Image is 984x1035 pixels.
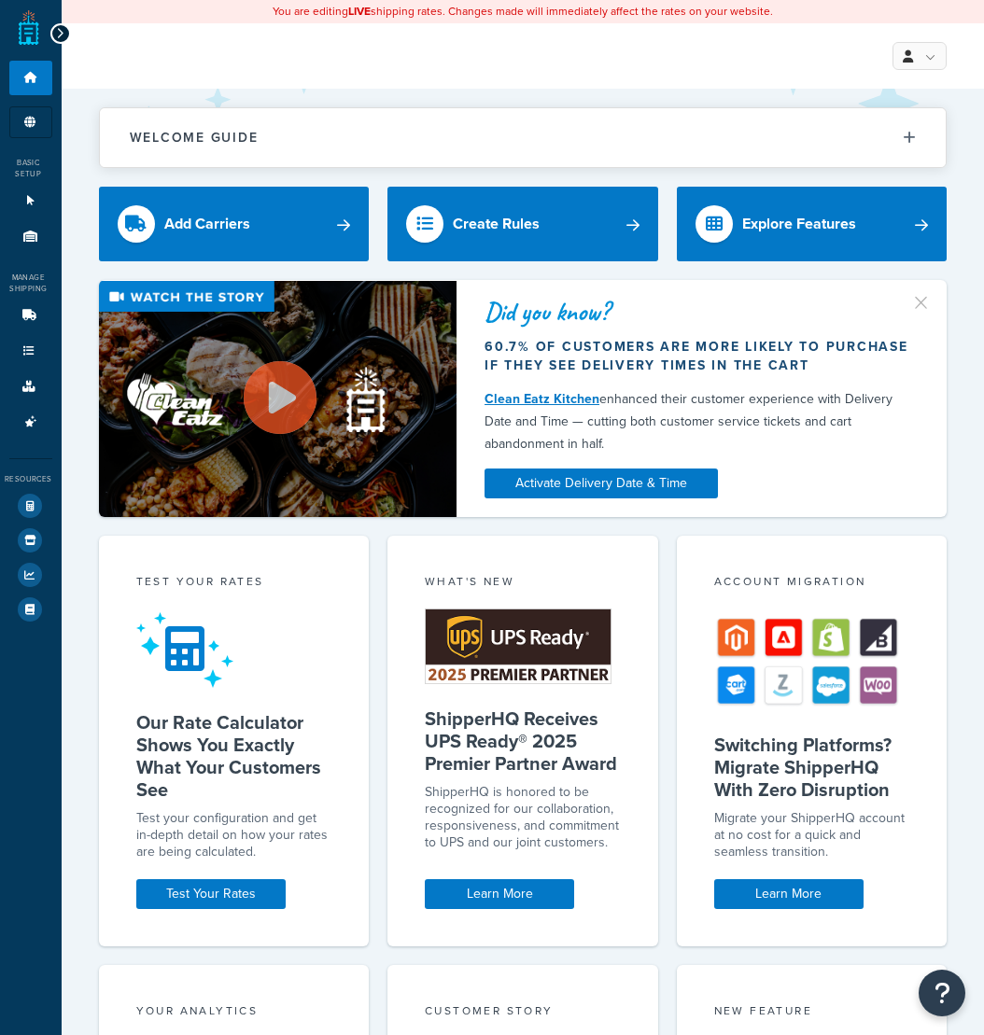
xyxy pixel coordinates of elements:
[9,524,52,557] li: Marketplace
[99,187,369,261] a: Add Carriers
[425,784,620,851] p: ShipperHQ is honored to be recognized for our collaboration, responsiveness, and commitment to UP...
[9,184,52,218] li: Websites
[425,707,620,775] h5: ShipperHQ Receives UPS Ready® 2025 Premier Partner Award
[136,879,286,909] a: Test Your Rates
[164,211,250,237] div: Add Carriers
[9,61,52,95] li: Dashboard
[9,405,52,440] li: Advanced Features
[99,281,457,517] img: Video thumbnail
[130,131,259,145] h2: Welcome Guide
[714,879,864,909] a: Learn More
[9,334,52,369] li: Shipping Rules
[485,388,919,455] div: enhanced their customer experience with Delivery Date and Time — cutting both customer service ti...
[9,370,52,404] li: Boxes
[9,558,52,592] li: Analytics
[485,299,919,325] div: Did you know?
[425,1002,620,1024] div: Customer Story
[714,734,909,801] h5: Switching Platforms? Migrate ShipperHQ With Zero Disruption
[485,389,599,409] a: Clean Eatz Kitchen
[100,108,946,167] button: Welcome Guide
[9,593,52,626] li: Help Docs
[677,187,947,261] a: Explore Features
[714,1002,909,1024] div: New Feature
[9,219,52,254] li: Origins
[387,187,657,261] a: Create Rules
[136,711,331,801] h5: Our Rate Calculator Shows You Exactly What Your Customers See
[485,338,919,375] div: 60.7% of customers are more likely to purchase if they see delivery times in the cart
[136,810,331,860] div: Test your configuration and get in-depth detail on how your rates are being calculated.
[9,299,52,333] li: Carriers
[348,3,371,20] b: LIVE
[136,1002,331,1024] div: Your Analytics
[714,573,909,594] div: Account Migration
[742,211,856,237] div: Explore Features
[425,879,574,909] a: Learn More
[714,810,909,860] div: Migrate your ShipperHQ account at no cost for a quick and seamless transition.
[453,211,540,237] div: Create Rules
[919,970,965,1016] button: Open Resource Center
[485,469,718,498] a: Activate Delivery Date & Time
[136,573,331,594] div: Test your rates
[9,489,52,523] li: Test Your Rates
[425,573,620,594] div: What's New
